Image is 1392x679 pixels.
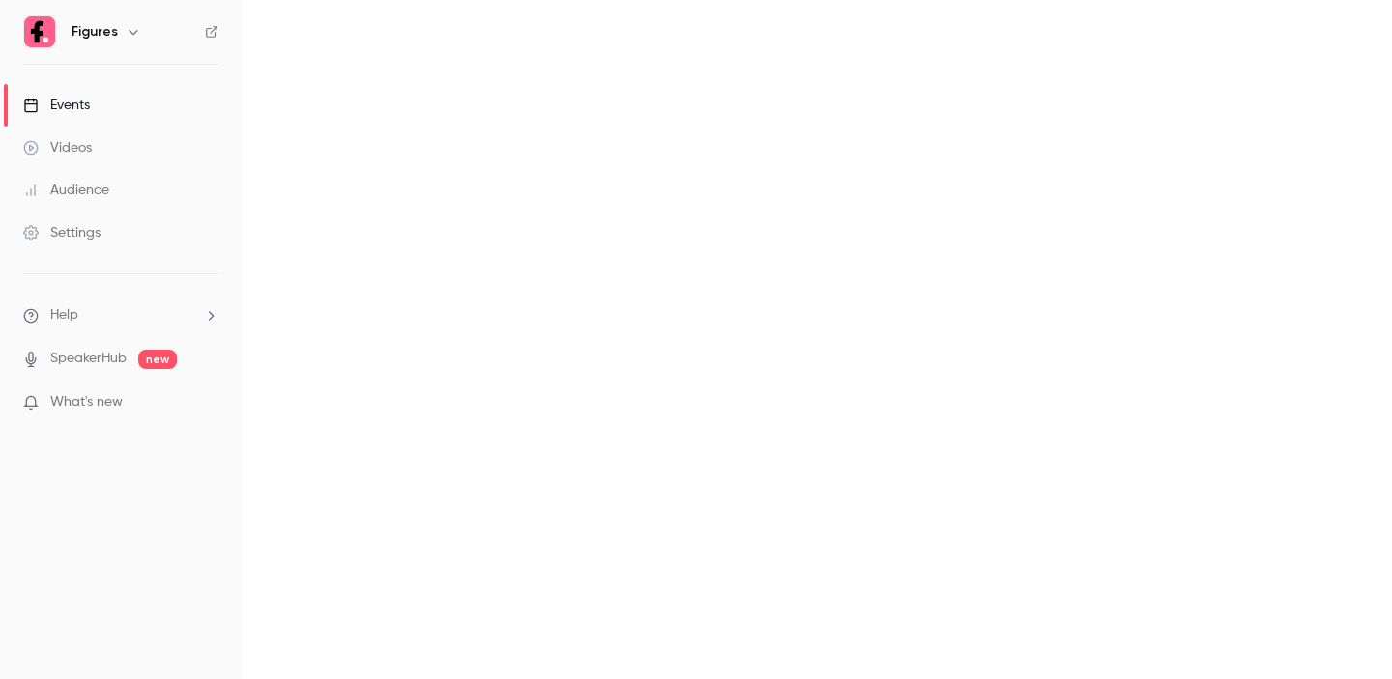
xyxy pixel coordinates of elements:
[23,223,101,242] div: Settings
[50,349,127,369] a: SpeakerHub
[24,16,55,47] img: Figures
[138,350,177,369] span: new
[23,305,218,325] li: help-dropdown-opener
[23,138,92,157] div: Videos
[23,96,90,115] div: Events
[23,181,109,200] div: Audience
[50,392,123,412] span: What's new
[50,305,78,325] span: Help
[72,22,118,42] h6: Figures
